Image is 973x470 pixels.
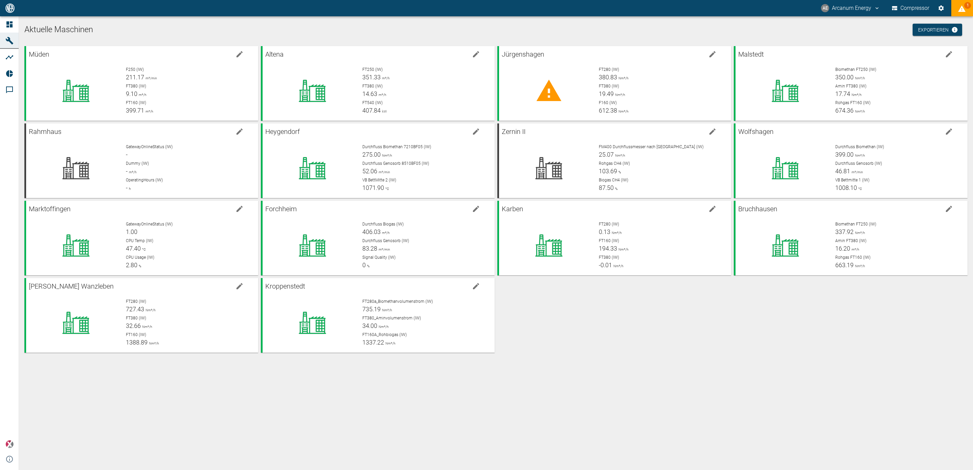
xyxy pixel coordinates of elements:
span: Biomethan FT250 (IW) [835,67,876,72]
span: Amin FT380 (IW) [835,238,866,243]
span: FT380_Aminvolumenstrom (IW) [362,316,421,320]
span: Rohgas FT160 (IW) [835,255,871,260]
span: Signal Quality (IW) [362,255,396,260]
span: 46.81 [835,168,850,175]
a: [PERSON_NAME] Wanzlebenedit machineFT280 (IW)727.43Nm³/hFT380 (IW)32.66Nm³/hFT160 (IW)1388.89Nm³/h [24,278,258,353]
h1: Aktuelle Maschinen [24,24,968,35]
span: CPU Temp (IW) [126,238,153,243]
span: Durchfluss Biomethan (IW) [835,144,884,149]
span: Altena [265,50,284,58]
a: Marktoffingenedit machineGatewayOnlineStatus (IW)1.00CPU Temp (IW)47.40°CCPU Usage (IW)2.80% [24,201,258,275]
span: - [126,184,128,191]
button: edit machine [706,202,719,216]
span: 1337.22 [362,339,384,346]
span: Durchfluss Genosorb (IW) [362,238,409,243]
span: FT160 (IW) [599,238,619,243]
span: GatewayOnlineStatus (IW) [126,222,173,227]
span: Biogas CH4 (IW) [599,178,628,182]
span: Rohgas CH4 (IW) [599,161,630,166]
span: % [614,187,617,191]
span: Nm³/h [377,325,388,329]
div: AE [821,4,829,12]
button: edit machine [233,47,246,61]
a: Malstedtedit machineBiomethan FT250 (IW)350.00Nm³/hAmin FT380 (IW)17.74Nm³/hRohgas FT160 (IW)674.... [734,46,968,121]
span: FT160 (IW) [126,100,146,105]
span: F250 (IW) [126,67,144,72]
img: logo [5,3,15,13]
a: Exportieren [913,24,962,36]
span: 16.20 [835,245,850,252]
span: 87.50 [599,184,614,191]
span: 1388.89 [126,339,148,346]
span: m³/min [144,76,157,80]
a: Heygendorfedit machineDurchfluss Biomethan 7210BF05 (IW)275.00Nm³/hDurchfluss Genosorb 8510BF05 (... [261,123,495,198]
span: Durchfluss Biomethan 7210BF05 (IW) [362,144,431,149]
span: Nm³/h [854,264,865,268]
span: Bruchhausen [738,205,777,213]
span: CPU Usage (IW) [126,255,154,260]
span: VB Bettmitte 1 (IW) [835,178,870,182]
span: FT280 (IW) [599,222,619,227]
span: 47.40 [126,245,141,252]
span: Zernin II [502,128,526,136]
button: edit machine [233,125,246,138]
span: m³/h [137,93,146,97]
span: m³/h [144,110,153,113]
span: F160 (IW) [599,100,617,105]
a: Wolfshagenedit machineDurchfluss Biomethan (IW)399.00Nm³/hDurchfluss Genosorb (IW)46.81m³/minVB B... [734,123,968,198]
span: 34.00 [362,322,377,329]
span: Nm³/h [854,154,865,157]
span: Rohgas FT160 (IW) [835,100,871,105]
span: 14.63 [362,90,377,97]
span: Nm³/h [610,231,622,235]
span: Nm³/h [854,231,865,235]
span: m³/h [377,93,386,97]
span: - [126,168,128,175]
span: Nm³/h [854,76,865,80]
span: 612.38 [599,107,617,114]
span: -0.01 [599,261,612,269]
span: m³/h [381,231,389,235]
a: Karbenedit machineFT280 (IW)0.13Nm³/hFT160 (IW)194.33Nm³/hFT380 (IW)-0.01Nm³/h [497,201,731,275]
span: FT250 (IW) [362,67,383,72]
a: Kroppenstedtedit machineFT280a_Biomethanvolumenstrom (IW)735.19Nm³/hFT380_Aminvolumenstrom (IW)34... [261,278,495,353]
span: 351.33 [362,74,381,81]
span: Nm³/h [854,110,865,113]
span: 735.19 [362,306,381,313]
button: edit machine [233,279,246,293]
span: 1008.10 [835,184,857,191]
span: 83.28 [362,245,377,252]
span: 380.83 [599,74,617,81]
span: 2.80 [126,261,137,269]
span: Nm³/h [612,264,623,268]
span: FT280 (IW) [126,299,146,304]
button: edit machine [706,47,719,61]
button: Compressor [891,2,931,14]
span: Nm³/h [617,248,628,251]
button: edit machine [233,202,246,216]
span: FT380 (IW) [599,255,619,260]
button: edit machine [706,125,719,138]
span: Nm³/h [381,308,392,312]
span: VB BettMitte 2 (IW) [362,178,396,182]
span: FT540 (IW) [362,100,383,105]
span: Nm³/h [144,308,155,312]
span: m³/h [850,248,859,251]
span: 19.49 [599,90,614,97]
span: 1071.90 [362,184,384,191]
span: Rahmhaus [29,128,61,136]
span: [PERSON_NAME] Wanzleben [29,282,114,290]
span: % [137,264,141,268]
span: 663.19 [835,261,854,269]
span: 9.10 [126,90,137,97]
a: Jürgenshagenedit machineFT280 (IW)380.83Nm³/hFT380 (IW)19.49Nm³/hF160 (IW)612.38Nm³/h [497,46,731,121]
svg: Jetzt mit HF Export [951,26,958,33]
span: 1 [964,2,971,9]
span: 275.00 [362,151,381,158]
span: 406.03 [362,228,381,235]
span: FM400 Durchflussmesser nach [GEOGRAPHIC_DATA] (IW) [599,144,704,149]
button: edit machine [469,47,483,61]
span: 32.66 [126,322,141,329]
button: edit machine [469,279,483,293]
button: Einstellungen [935,2,947,14]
